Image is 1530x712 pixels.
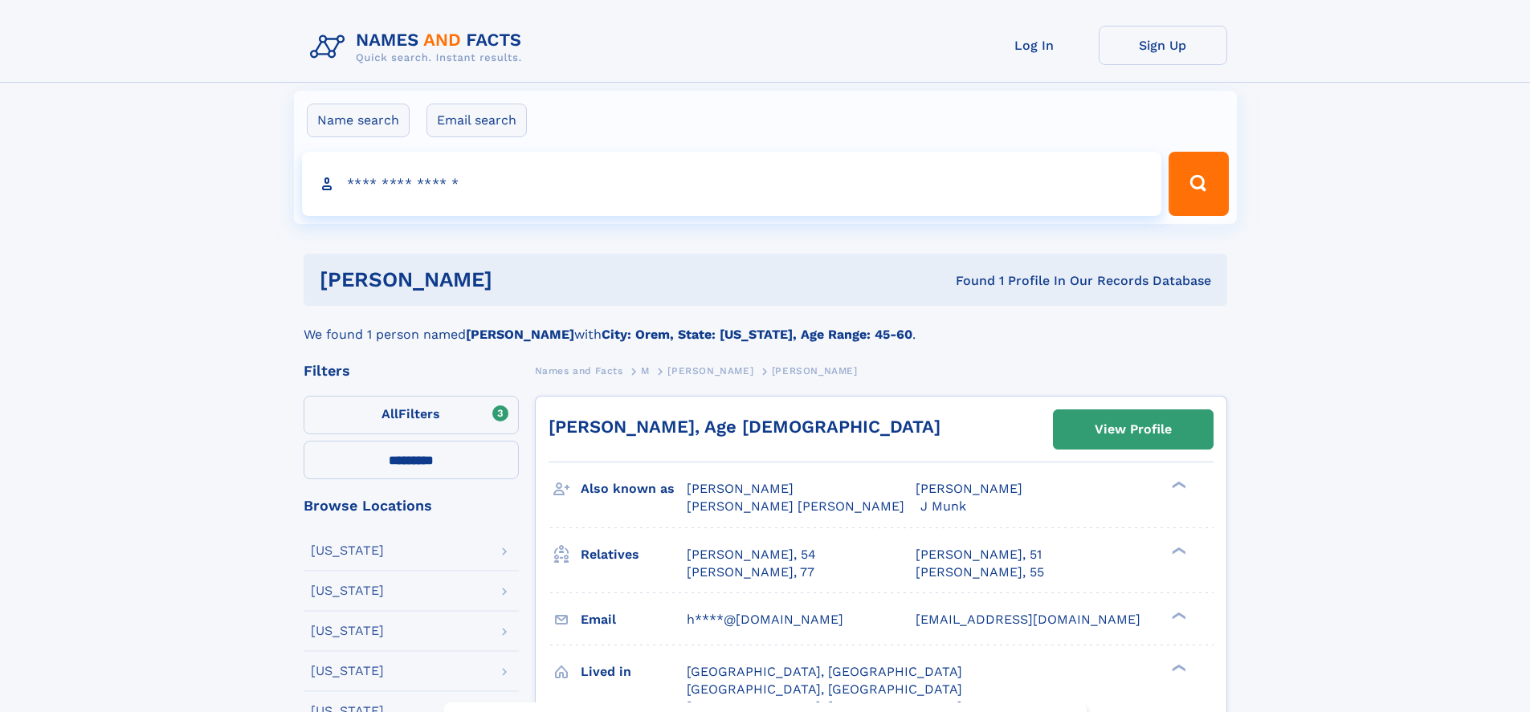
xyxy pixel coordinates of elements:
[311,665,384,677] div: [US_STATE]
[304,364,519,378] div: Filters
[304,396,519,434] label: Filters
[302,152,1162,216] input: search input
[581,541,687,568] h3: Relatives
[602,327,912,342] b: City: Orem, State: [US_STATE], Age Range: 45-60
[687,546,816,563] a: [PERSON_NAME], 54
[426,104,527,137] label: Email search
[916,481,1022,496] span: [PERSON_NAME]
[724,272,1211,290] div: Found 1 Profile In Our Records Database
[320,270,724,290] h1: [PERSON_NAME]
[916,563,1044,581] a: [PERSON_NAME], 55
[304,306,1227,344] div: We found 1 person named with .
[381,406,398,421] span: All
[687,563,814,581] a: [PERSON_NAME], 77
[667,360,753,380] a: [PERSON_NAME]
[1168,662,1187,673] div: ❯
[1168,610,1187,620] div: ❯
[581,606,687,633] h3: Email
[641,360,650,380] a: M
[1168,480,1187,490] div: ❯
[687,498,904,514] span: [PERSON_NAME] [PERSON_NAME]
[535,360,623,380] a: Names and Facts
[687,681,962,697] span: [GEOGRAPHIC_DATA], [GEOGRAPHIC_DATA]
[916,612,1140,627] span: [EMAIL_ADDRESS][DOMAIN_NAME]
[307,104,410,137] label: Name search
[641,365,650,376] span: M
[970,26,1099,65] a: Log In
[1168,545,1187,555] div: ❯
[687,664,962,679] span: [GEOGRAPHIC_DATA], [GEOGRAPHIC_DATA]
[920,498,966,514] span: J Munk
[1054,410,1213,449] a: View Profile
[1099,26,1227,65] a: Sign Up
[466,327,574,342] b: [PERSON_NAME]
[304,26,535,69] img: Logo Names and Facts
[687,481,794,496] span: [PERSON_NAME]
[1169,152,1228,216] button: Search Button
[581,475,687,502] h3: Also known as
[581,658,687,686] h3: Lived in
[772,365,858,376] span: [PERSON_NAME]
[311,544,384,557] div: [US_STATE]
[311,584,384,597] div: [US_STATE]
[667,365,753,376] span: [PERSON_NAME]
[304,498,519,513] div: Browse Locations
[549,417,940,437] a: [PERSON_NAME], Age [DEMOGRAPHIC_DATA]
[311,625,384,637] div: [US_STATE]
[1095,411,1172,448] div: View Profile
[916,546,1042,563] a: [PERSON_NAME], 51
